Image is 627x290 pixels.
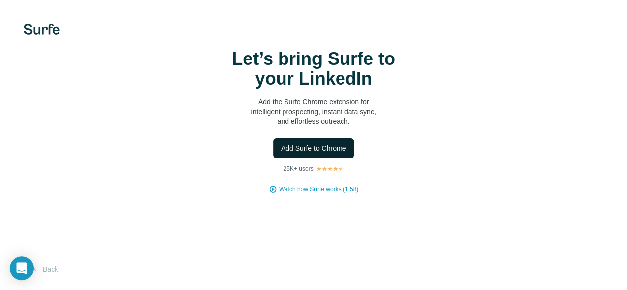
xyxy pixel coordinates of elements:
[283,164,313,173] p: 25K+ users
[215,49,413,89] h1: Let’s bring Surfe to your LinkedIn
[316,166,344,172] img: Rating Stars
[279,185,358,194] button: Watch how Surfe works (1:58)
[273,138,354,158] button: Add Surfe to Chrome
[10,256,34,280] div: Open Intercom Messenger
[215,97,413,126] p: Add the Surfe Chrome extension for intelligent prospecting, instant data sync, and effortless out...
[281,143,346,153] span: Add Surfe to Chrome
[24,24,60,35] img: Surfe's logo
[24,260,65,278] button: Back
